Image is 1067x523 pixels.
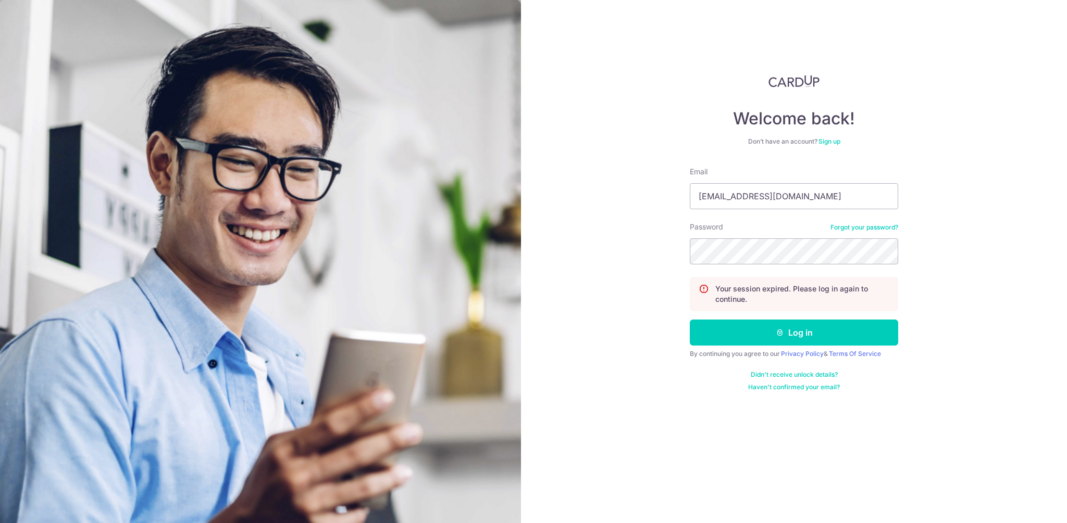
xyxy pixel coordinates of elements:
p: Your session expired. Please log in again to continue. [715,284,889,304]
button: Log in [690,320,898,346]
a: Terms Of Service [829,350,881,358]
div: Don’t have an account? [690,137,898,146]
label: Email [690,167,708,177]
div: By continuing you agree to our & [690,350,898,358]
a: Forgot your password? [830,223,898,232]
h4: Welcome back! [690,108,898,129]
a: Didn't receive unlock details? [751,371,838,379]
a: Sign up [818,137,840,145]
a: Haven't confirmed your email? [748,383,840,391]
img: CardUp Logo [768,75,820,87]
input: Enter your Email [690,183,898,209]
a: Privacy Policy [781,350,824,358]
label: Password [690,222,723,232]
